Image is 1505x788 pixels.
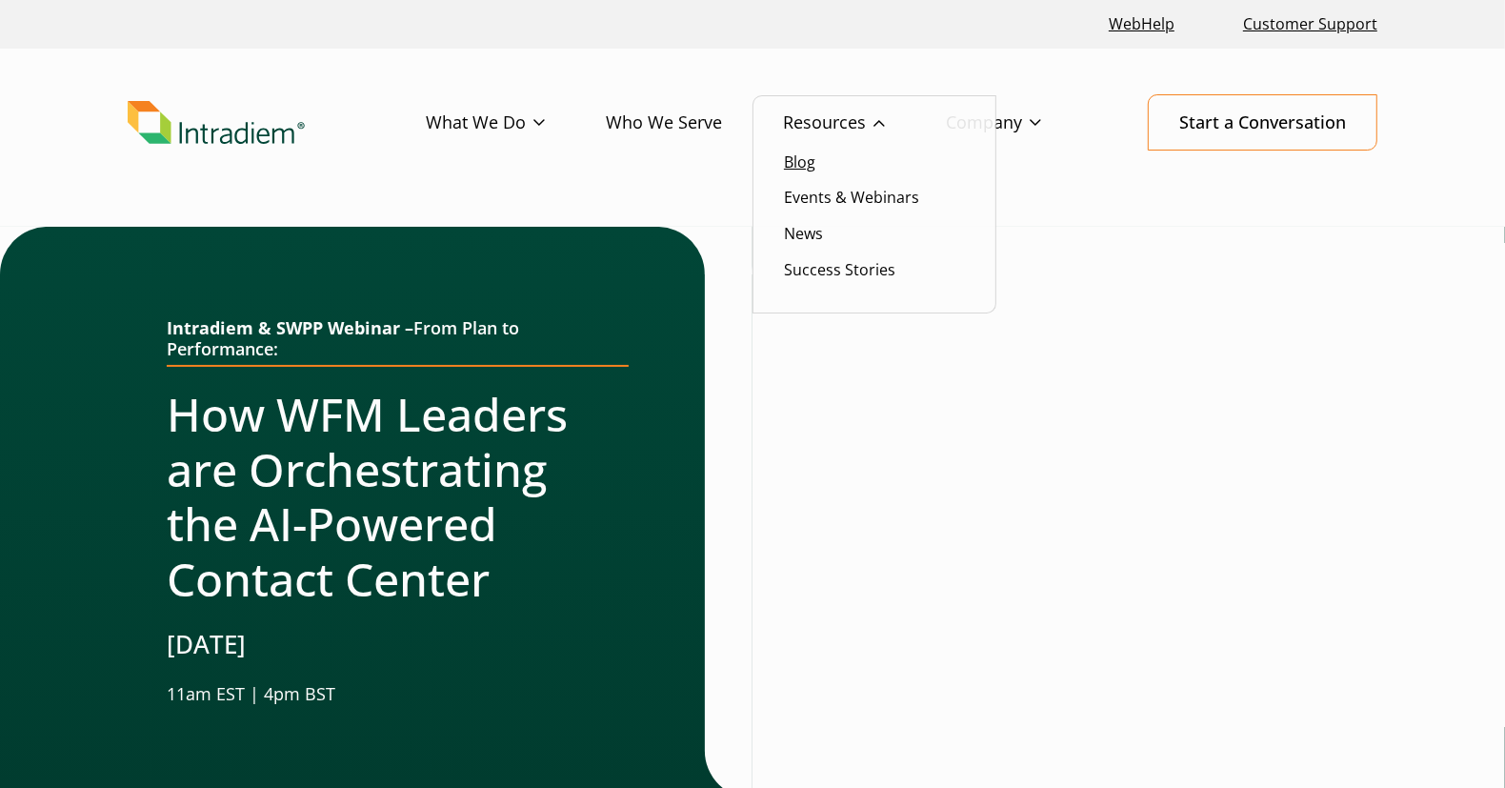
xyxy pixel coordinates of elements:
[1235,4,1385,45] a: Customer Support
[128,101,305,145] img: Intradiem
[784,223,823,244] a: News
[946,95,1102,151] a: Company
[1148,94,1377,151] a: Start a Conversation
[167,630,629,659] h3: [DATE]
[128,101,426,145] a: Link to homepage of Intradiem
[784,259,895,280] a: Success Stories
[167,387,629,606] h2: How WFM Leaders are Orchestrating the AI-Powered Contact Center
[784,152,815,172] a: Blog
[784,187,919,208] a: Events & Webinars
[1101,4,1182,45] a: Link opens in a new window
[167,682,629,707] p: 11am EST | 4pm BST
[426,95,606,151] a: What We Do
[606,95,783,151] a: Who We Serve
[783,95,946,151] a: Resources
[167,318,629,367] h2: From Plan to Performance:
[167,316,413,339] strong: Intradiem & SWPP Webinar –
